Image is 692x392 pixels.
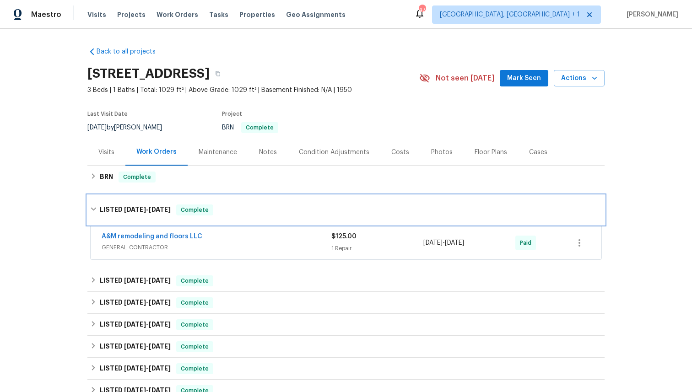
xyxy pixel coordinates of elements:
[136,147,177,156] div: Work Orders
[177,342,212,351] span: Complete
[210,65,226,82] button: Copy Address
[286,10,346,19] span: Geo Assignments
[31,10,61,19] span: Maestro
[124,206,171,213] span: -
[87,314,605,336] div: LISTED [DATE]-[DATE]Complete
[436,74,494,83] span: Not seen [DATE]
[149,343,171,349] span: [DATE]
[440,10,580,19] span: [GEOGRAPHIC_DATA], [GEOGRAPHIC_DATA] + 1
[423,238,464,247] span: -
[100,319,171,330] h6: LISTED
[149,365,171,371] span: [DATE]
[177,364,212,373] span: Complete
[102,243,331,252] span: GENERAL_CONTRACTOR
[117,10,146,19] span: Projects
[239,10,275,19] span: Properties
[124,321,146,328] span: [DATE]
[199,148,237,157] div: Maintenance
[149,299,171,306] span: [DATE]
[100,363,171,374] h6: LISTED
[124,343,146,349] span: [DATE]
[623,10,678,19] span: [PERSON_NAME]
[475,148,507,157] div: Floor Plans
[87,47,175,56] a: Back to all projects
[124,365,146,371] span: [DATE]
[124,343,171,349] span: -
[100,204,171,215] h6: LISTED
[87,358,605,380] div: LISTED [DATE]-[DATE]Complete
[87,111,128,117] span: Last Visit Date
[222,111,242,117] span: Project
[124,277,171,284] span: -
[87,69,210,78] h2: [STREET_ADDRESS]
[87,336,605,358] div: LISTED [DATE]-[DATE]Complete
[561,73,597,84] span: Actions
[209,11,228,18] span: Tasks
[87,122,173,133] div: by [PERSON_NAME]
[98,148,114,157] div: Visits
[554,70,605,87] button: Actions
[500,70,548,87] button: Mark Seen
[100,297,171,308] h6: LISTED
[100,275,171,286] h6: LISTED
[102,233,202,240] a: A&M remodeling and floors LLC
[87,195,605,225] div: LISTED [DATE]-[DATE]Complete
[391,148,409,157] div: Costs
[100,341,171,352] h6: LISTED
[177,298,212,307] span: Complete
[87,270,605,292] div: LISTED [DATE]-[DATE]Complete
[124,299,171,306] span: -
[157,10,198,19] span: Work Orders
[445,240,464,246] span: [DATE]
[87,166,605,188] div: BRN Complete
[100,172,113,183] h6: BRN
[119,172,155,182] span: Complete
[124,277,146,284] span: [DATE]
[520,238,535,247] span: Paid
[331,233,357,240] span: $125.00
[87,10,106,19] span: Visits
[149,321,171,328] span: [DATE]
[124,321,171,328] span: -
[87,124,107,131] span: [DATE]
[423,240,443,246] span: [DATE]
[149,206,171,213] span: [DATE]
[419,5,425,15] div: 47
[177,276,212,285] span: Complete
[87,292,605,314] div: LISTED [DATE]-[DATE]Complete
[259,148,277,157] div: Notes
[529,148,547,157] div: Cases
[177,205,212,215] span: Complete
[177,320,212,329] span: Complete
[222,124,278,131] span: BRN
[124,365,171,371] span: -
[149,277,171,284] span: [DATE]
[242,125,277,130] span: Complete
[87,86,419,95] span: 3 Beds | 1 Baths | Total: 1029 ft² | Above Grade: 1029 ft² | Basement Finished: N/A | 1950
[507,73,541,84] span: Mark Seen
[299,148,369,157] div: Condition Adjustments
[331,244,423,253] div: 1 Repair
[124,299,146,306] span: [DATE]
[431,148,453,157] div: Photos
[124,206,146,213] span: [DATE]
